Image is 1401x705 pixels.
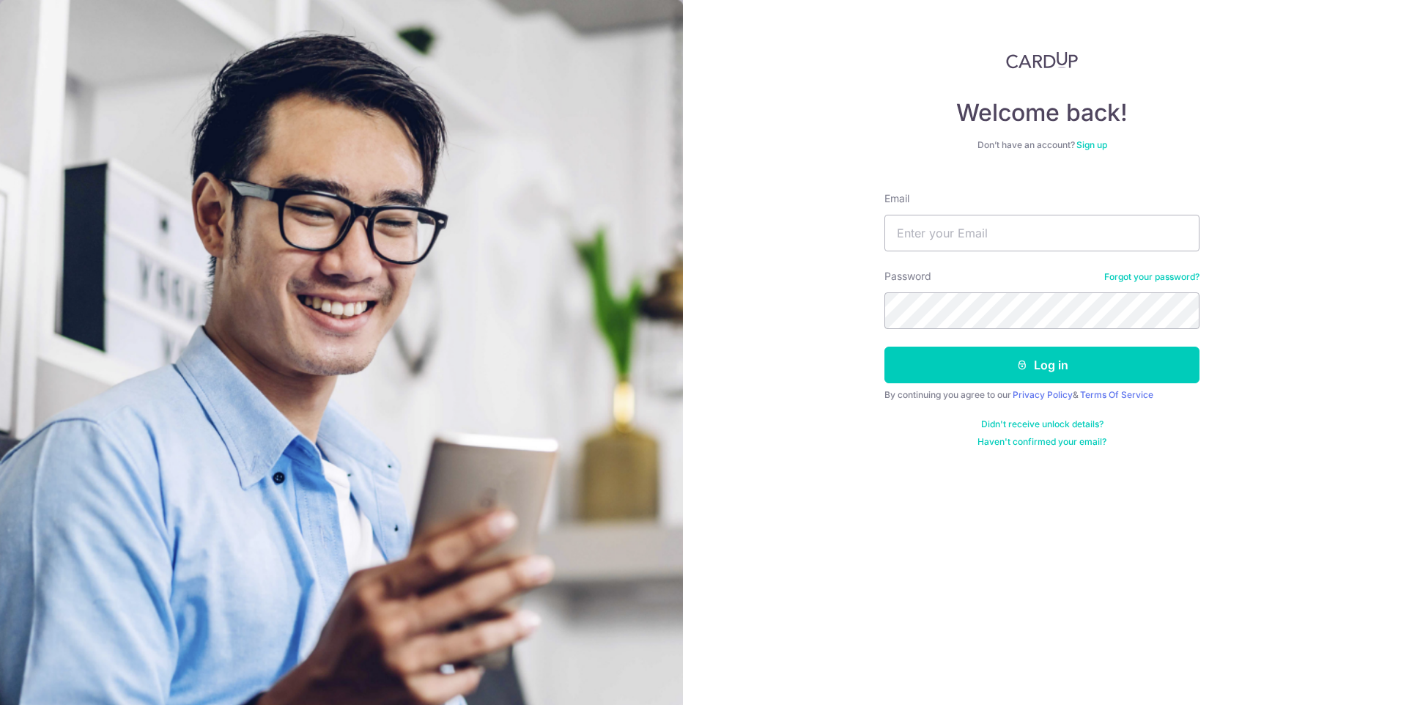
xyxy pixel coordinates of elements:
[1076,139,1107,150] a: Sign up
[1006,51,1078,69] img: CardUp Logo
[884,347,1199,383] button: Log in
[884,389,1199,401] div: By continuing you agree to our &
[981,418,1104,430] a: Didn't receive unlock details?
[884,98,1199,128] h4: Welcome back!
[884,139,1199,151] div: Don’t have an account?
[884,269,931,284] label: Password
[884,215,1199,251] input: Enter your Email
[977,436,1106,448] a: Haven't confirmed your email?
[884,191,909,206] label: Email
[1013,389,1073,400] a: Privacy Policy
[1104,271,1199,283] a: Forgot your password?
[1080,389,1153,400] a: Terms Of Service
